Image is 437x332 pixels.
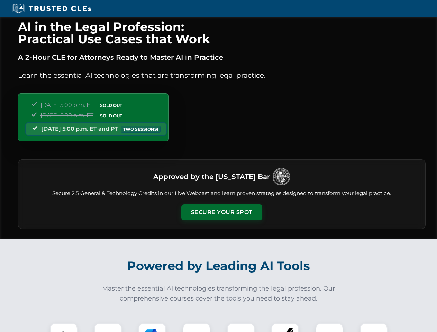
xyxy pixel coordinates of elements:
h1: AI in the Legal Profession: Practical Use Cases that Work [18,21,426,45]
span: SOLD OUT [98,112,125,119]
h3: Approved by the [US_STATE] Bar [153,170,270,183]
button: Secure Your Spot [181,204,262,220]
h2: Powered by Leading AI Tools [27,254,410,278]
p: Master the essential AI technologies transforming the legal profession. Our comprehensive courses... [98,284,340,304]
p: Secure 2.5 General & Technology Credits in our Live Webcast and learn proven strategies designed ... [27,190,417,197]
span: [DATE] 5:00 p.m. ET [40,102,93,108]
span: SOLD OUT [98,102,125,109]
img: Trusted CLEs [10,3,93,14]
p: Learn the essential AI technologies that are transforming legal practice. [18,70,426,81]
p: A 2-Hour CLE for Attorneys Ready to Master AI in Practice [18,52,426,63]
span: [DATE] 5:00 p.m. ET [40,112,93,119]
img: Logo [273,168,290,185]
